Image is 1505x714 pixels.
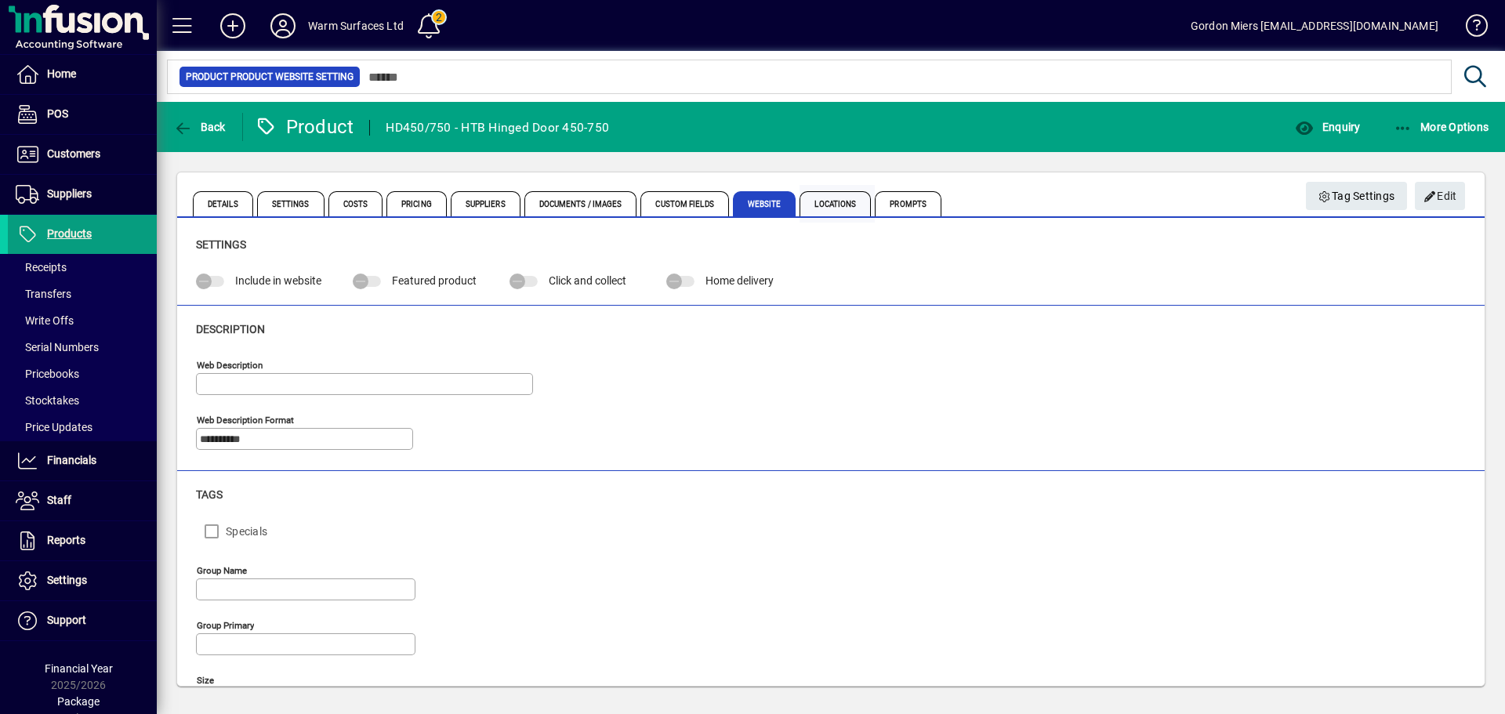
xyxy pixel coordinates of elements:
[640,191,728,216] span: Custom Fields
[392,274,477,287] span: Featured product
[16,341,99,353] span: Serial Numbers
[524,191,637,216] span: Documents / Images
[197,565,247,576] mat-label: Group Name
[8,281,157,307] a: Transfers
[197,675,214,686] mat-label: Size
[197,620,254,631] mat-label: Group Primary
[308,13,404,38] div: Warm Surfaces Ltd
[8,254,157,281] a: Receipts
[255,114,354,140] div: Product
[1291,113,1364,141] button: Enquiry
[16,288,71,300] span: Transfers
[235,274,321,287] span: Include in website
[16,261,67,274] span: Receipts
[1191,13,1438,38] div: Gordon Miers [EMAIL_ADDRESS][DOMAIN_NAME]
[197,414,294,425] mat-label: Web Description Format
[47,187,92,200] span: Suppliers
[733,191,796,216] span: Website
[1415,182,1465,210] button: Edit
[45,662,113,675] span: Financial Year
[47,574,87,586] span: Settings
[8,601,157,640] a: Support
[8,481,157,520] a: Staff
[16,314,74,327] span: Write Offs
[1318,183,1395,209] span: Tag Settings
[8,307,157,334] a: Write Offs
[16,368,79,380] span: Pricebooks
[8,135,157,174] a: Customers
[1390,113,1493,141] button: More Options
[8,361,157,387] a: Pricebooks
[47,614,86,626] span: Support
[47,67,76,80] span: Home
[196,323,265,335] span: Description
[1295,121,1360,133] span: Enquiry
[386,115,609,140] div: HD450/750 - HTB Hinged Door 450-750
[875,191,941,216] span: Prompts
[1306,182,1408,210] button: Tag Settings
[8,414,157,440] a: Price Updates
[169,113,230,141] button: Back
[8,387,157,414] a: Stocktakes
[208,12,258,40] button: Add
[800,191,871,216] span: Locations
[257,191,325,216] span: Settings
[196,488,223,501] span: Tags
[8,55,157,94] a: Home
[451,191,520,216] span: Suppliers
[8,561,157,600] a: Settings
[16,421,92,433] span: Price Updates
[1423,183,1457,209] span: Edit
[549,274,626,287] span: Click and collect
[173,121,226,133] span: Back
[8,334,157,361] a: Serial Numbers
[8,175,157,214] a: Suppliers
[193,191,253,216] span: Details
[157,113,243,141] app-page-header-button: Back
[47,534,85,546] span: Reports
[47,147,100,160] span: Customers
[47,227,92,240] span: Products
[8,95,157,134] a: POS
[1454,3,1485,54] a: Knowledge Base
[1394,121,1489,133] span: More Options
[47,107,68,120] span: POS
[8,441,157,480] a: Financials
[8,521,157,560] a: Reports
[47,494,71,506] span: Staff
[186,69,354,85] span: Product Product Website Setting
[386,191,447,216] span: Pricing
[197,359,263,370] mat-label: Web Description
[47,454,96,466] span: Financials
[196,238,246,251] span: Settings
[705,274,774,287] span: Home delivery
[57,695,100,708] span: Package
[16,394,79,407] span: Stocktakes
[328,191,383,216] span: Costs
[258,12,308,40] button: Profile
